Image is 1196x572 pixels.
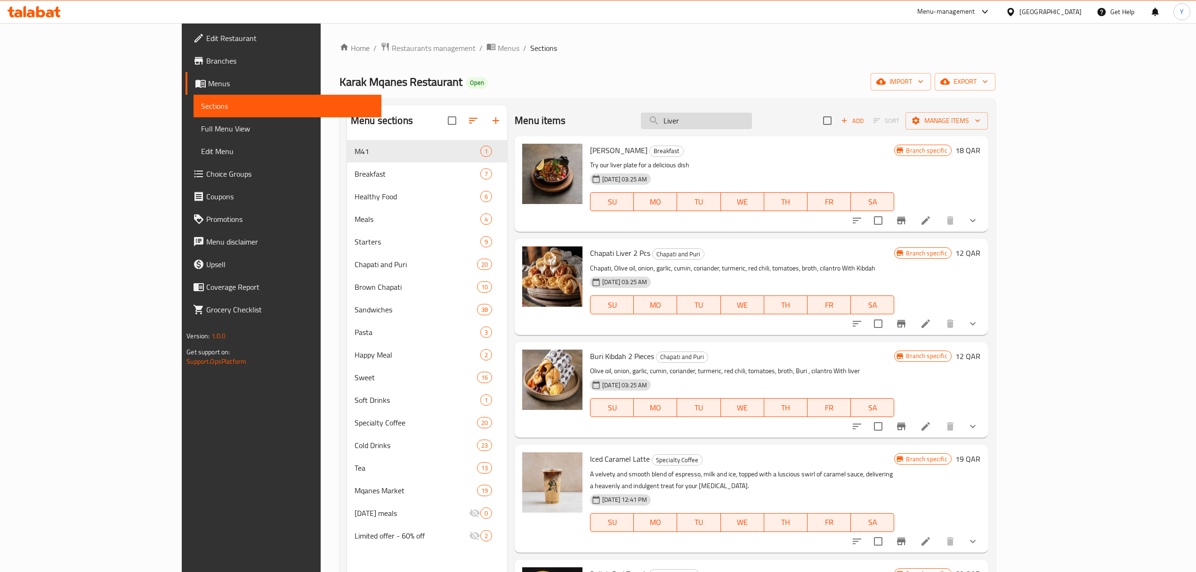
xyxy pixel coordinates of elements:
p: Olive oil, onion, garlic, cumin, coriander, turmeric, red chili, tomatoes, broth, Buri , cilantro... [590,365,894,377]
span: Mqanes Market [355,485,477,496]
span: 10 [477,283,492,292]
img: Buri Kibdah 2 Pieces [522,350,582,410]
a: Menus [186,72,381,95]
span: [DATE] 03:25 AM [598,175,651,184]
span: Select to update [868,531,888,551]
span: import [878,76,923,88]
button: TH [764,398,808,417]
a: Support.OpsPlatform [186,355,246,368]
span: Y [1180,7,1184,17]
span: FR [811,298,847,312]
h2: Menu items [515,114,566,128]
a: Promotions [186,208,381,230]
span: Chapati and Puri [653,249,704,260]
div: Ramadan meals [355,507,469,519]
button: SA [851,295,894,314]
span: Full Menu View [201,123,374,134]
button: FR [808,295,851,314]
span: Iced Caramel Latte [590,452,650,466]
span: Coupons [206,191,374,202]
div: items [480,530,492,541]
span: 1 [481,147,492,156]
svg: Show Choices [967,318,978,329]
div: items [477,372,492,383]
span: TU [681,195,717,209]
button: sort-choices [846,209,868,232]
button: Branch-specific-item [890,312,913,335]
span: 16 [477,373,492,382]
span: Menus [498,42,519,54]
h6: 18 QAR [955,144,980,157]
button: SA [851,513,894,532]
span: Happy Meal [355,349,480,360]
a: Coverage Report [186,276,381,298]
button: delete [939,312,962,335]
div: items [480,191,492,202]
span: SU [594,298,630,312]
div: Sweet [355,372,477,383]
a: Edit menu item [920,318,931,329]
span: Select to update [868,211,888,230]
a: Edit Restaurant [186,27,381,49]
span: 6 [481,192,492,201]
button: Branch-specific-item [890,209,913,232]
div: Menu-management [917,6,975,17]
span: 19 [477,486,492,495]
div: Healthy Food [355,191,480,202]
span: [DATE] 03:25 AM [598,278,651,286]
span: Buri Kibdah 2 Pieces [590,349,654,363]
p: A velvety and smooth blend of espresso, milk and ice, topped with a luscious swirl of caramel sau... [590,468,894,492]
div: Meals4 [347,208,507,230]
button: SU [590,398,634,417]
span: MO [638,401,673,415]
svg: Show Choices [967,536,978,547]
span: Meals [355,213,480,225]
button: import [871,73,931,90]
div: Soft Drinks1 [347,389,507,411]
p: Chapati, Olive oil, onion, garlic, cumin, coriander, turmeric, red chili, tomatoes, broth, cilant... [590,262,894,274]
button: show more [962,312,984,335]
button: Branch-specific-item [890,530,913,553]
button: SA [851,398,894,417]
span: Specialty Coffee [355,417,477,428]
span: TU [681,298,717,312]
span: 2 [481,351,492,360]
span: 20 [477,418,492,427]
div: Happy Meal2 [347,343,507,366]
a: Edit menu item [920,215,931,226]
span: SU [594,195,630,209]
span: WE [725,195,760,209]
div: M41 [355,146,480,157]
span: Chapati and Puri [656,351,708,362]
span: SU [594,401,630,415]
span: Select section [817,111,837,131]
span: Coverage Report [206,281,374,293]
span: Open [466,79,488,87]
div: items [480,146,492,157]
span: Breakfast [355,168,480,180]
span: WE [725,401,760,415]
span: Sections [201,100,374,112]
div: Brown Chapati10 [347,276,507,298]
button: sort-choices [846,312,868,335]
span: MO [638,515,673,529]
li: / [523,42,526,54]
div: Chapati and Puri20 [347,253,507,276]
span: [DATE] 03:25 AM [598,381,651,390]
span: Select to update [868,314,888,334]
div: Specialty Coffee20 [347,411,507,434]
button: show more [962,209,984,232]
button: delete [939,415,962,438]
button: SU [590,192,634,211]
div: Open [466,77,488,89]
span: Branches [206,55,374,66]
button: SU [590,295,634,314]
div: items [480,236,492,247]
span: Edit Restaurant [206,33,374,44]
span: Branch specific [902,351,951,360]
div: items [480,394,492,406]
span: FR [811,401,847,415]
span: 20 [477,260,492,269]
div: Cold Drinks23 [347,434,507,457]
nav: Menu sections [347,136,507,551]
